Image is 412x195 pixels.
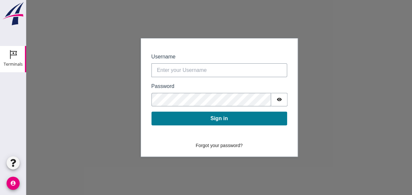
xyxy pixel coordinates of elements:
button: Forgot your password? [165,140,221,151]
i: account_circle [7,177,20,190]
input: Enter your Username [125,63,261,77]
button: Sign in [125,112,261,125]
button: Show password [245,93,261,106]
label: Username [125,53,261,61]
div: Terminals [4,62,23,66]
img: logo-small.a267ee39.svg [1,2,25,26]
label: Password [125,82,261,90]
